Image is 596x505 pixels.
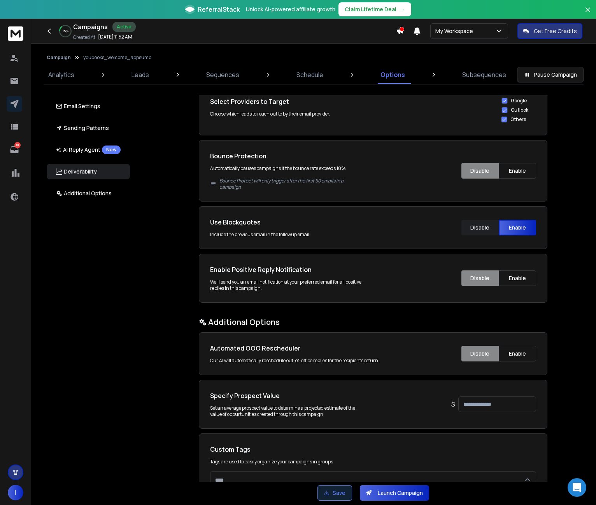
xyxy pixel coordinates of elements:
p: Sequences [206,70,239,79]
label: Google [511,98,527,104]
button: Claim Lifetime Deal→ [338,2,411,16]
p: Created At: [73,34,96,40]
span: → [400,5,405,13]
button: Pause Campaign [517,67,584,82]
button: I [8,485,23,500]
button: Email Settings [47,98,130,114]
p: youbooks_welcome_appsumo [83,54,151,61]
a: Subsequences [458,65,511,84]
h1: Campaigns [73,22,108,32]
p: Analytics [48,70,74,79]
a: Sequences [202,65,244,84]
p: 18 [14,142,21,148]
p: Email Settings [56,102,100,110]
span: ReferralStack [198,5,240,14]
p: Get Free Credits [534,27,577,35]
a: 18 [7,142,22,158]
a: Analytics [44,65,79,84]
p: Leads [131,70,149,79]
p: Unlock AI-powered affiliate growth [246,5,335,13]
p: My Workspace [435,27,476,35]
button: Close banner [583,5,593,23]
p: [DATE] 11:52 AM [98,34,132,40]
div: Active [112,22,136,32]
p: 15 % [63,29,68,33]
a: Schedule [292,65,328,84]
button: Get Free Credits [517,23,582,39]
h1: Select Providers to Target [210,97,365,106]
button: Campaign [47,54,71,61]
a: Leads [127,65,154,84]
a: Options [376,65,410,84]
div: Open Intercom Messenger [568,478,586,497]
p: Options [380,70,405,79]
p: Schedule [296,70,323,79]
p: Subsequences [462,70,506,79]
